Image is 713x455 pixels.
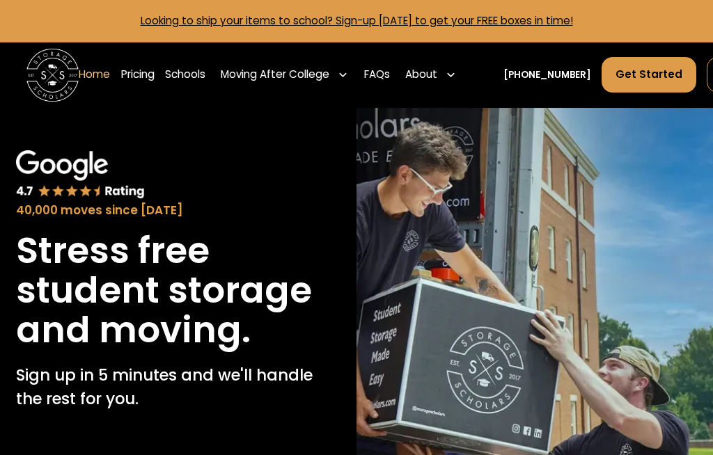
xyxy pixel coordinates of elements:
[26,49,79,102] a: home
[26,49,79,102] img: Storage Scholars main logo
[400,56,462,93] div: About
[141,13,573,28] a: Looking to ship your items to school? Sign-up [DATE] to get your FREE boxes in time!
[221,67,329,83] div: Moving After College
[16,150,145,200] img: Google 4.7 star rating
[16,363,341,410] p: Sign up in 5 minutes and we'll handle the rest for you.
[16,230,341,350] h1: Stress free student storage and moving.
[503,68,591,82] a: [PHONE_NUMBER]
[405,67,437,83] div: About
[602,57,696,93] a: Get Started
[121,56,155,93] a: Pricing
[364,56,390,93] a: FAQs
[216,56,354,93] div: Moving After College
[16,202,341,220] div: 40,000 moves since [DATE]
[79,56,110,93] a: Home
[165,56,205,93] a: Schools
